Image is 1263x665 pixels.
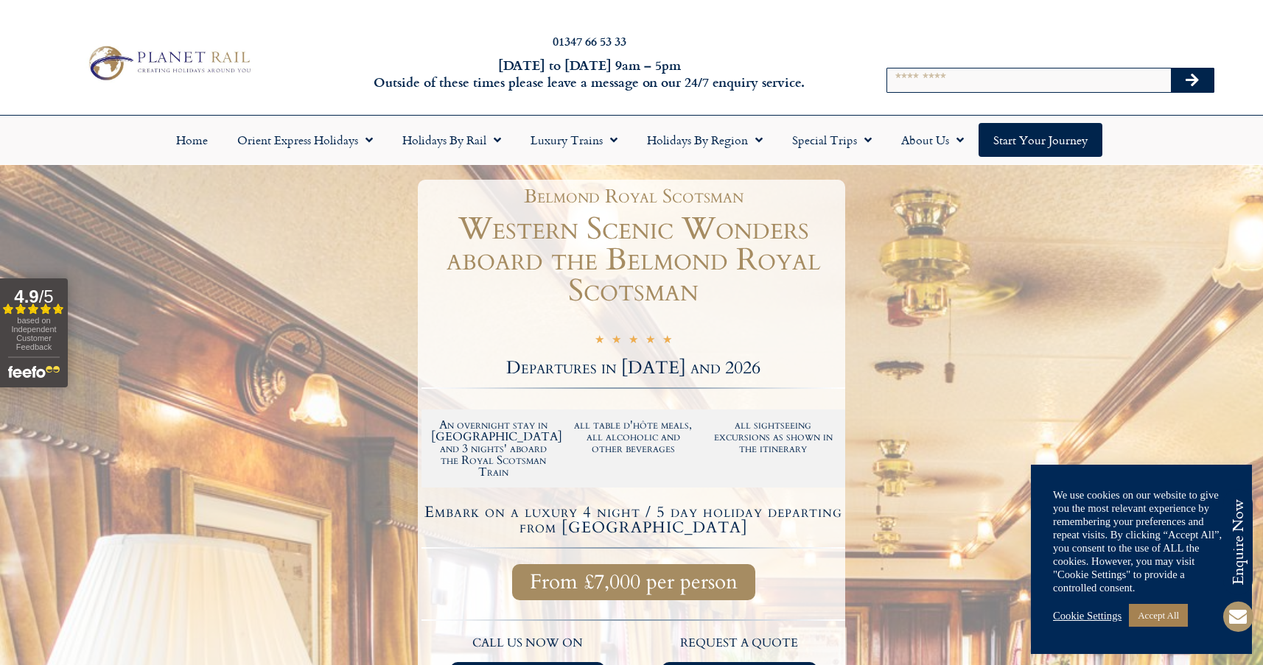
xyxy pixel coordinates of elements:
a: Holidays by Region [632,123,777,157]
h6: [DATE] to [DATE] 9am – 5pm Outside of these times please leave a message on our 24/7 enquiry serv... [340,57,839,91]
i: ☆ [662,333,672,350]
i: ☆ [612,333,621,350]
button: Search [1171,68,1214,92]
div: We use cookies on our website to give you the most relevant experience by remembering your prefer... [1053,488,1230,594]
h1: Belmond Royal Scotsman [429,187,838,206]
nav: Menu [7,123,1256,157]
a: Start your Journey [979,123,1102,157]
h2: all table d'hôte meals, all alcoholic and other beverages [571,419,696,454]
a: Accept All [1129,604,1188,627]
a: Home [161,123,223,157]
a: Holidays by Rail [388,123,516,157]
p: call us now on [429,634,626,653]
img: Planet Rail Train Holidays Logo [82,42,255,85]
h2: Departures in [DATE] and 2026 [421,359,845,377]
h1: Western Scenic Wonders aboard the Belmond Royal Scotsman [421,214,845,306]
i: ☆ [629,333,638,350]
h4: Embark on a luxury 4 night / 5 day holiday departing from [GEOGRAPHIC_DATA] [424,504,843,535]
a: Luxury Trains [516,123,632,157]
p: request a quote [641,634,839,653]
h2: all sightseeing excursions as shown in the itinerary [710,419,836,454]
i: ☆ [595,333,604,350]
i: ☆ [646,333,655,350]
a: From £7,000 per person [512,564,755,600]
div: 5/5 [595,331,672,350]
a: Orient Express Holidays [223,123,388,157]
a: 01347 66 53 33 [553,32,626,49]
a: Cookie Settings [1053,609,1122,622]
a: About Us [886,123,979,157]
h2: An overnight stay in [GEOGRAPHIC_DATA] and 3 nights' aboard the Royal Scotsman Train [431,419,556,478]
span: From £7,000 per person [530,573,738,591]
a: Special Trips [777,123,886,157]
